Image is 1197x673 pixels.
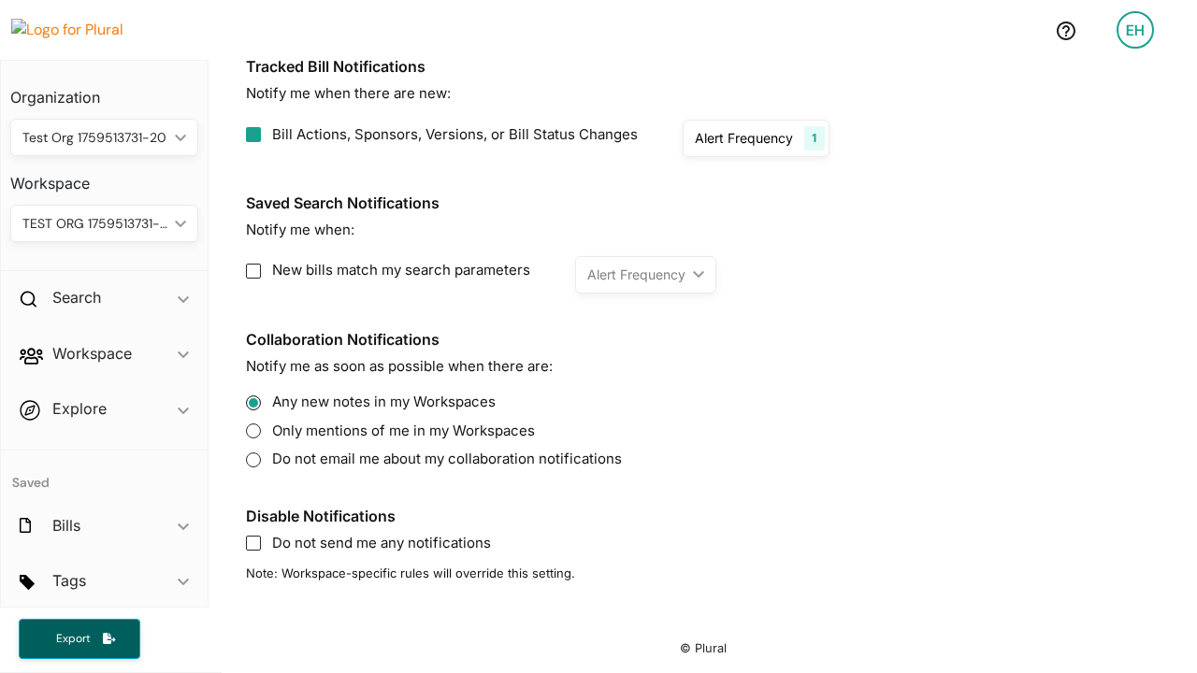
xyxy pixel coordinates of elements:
h2: Workspace [52,343,132,364]
span: Note: Workspace-specific rules will override this setting. [246,566,575,580]
h3: Tracked Bill Notifications [246,58,1160,76]
input: New bills match my search parameters [246,264,261,279]
div: Test Org 1759513731-20 [22,128,167,148]
h4: Saved [1,451,208,496]
input: Bill Actions, Sponsors, Versions, or Bill Status Changes [246,127,261,142]
h3: Disable Notifications [246,508,1160,525]
h2: Tags [52,570,86,591]
button: Export [19,619,140,659]
div: EH [1117,11,1154,49]
p: Notify me when there are new: [246,83,1160,105]
a: EH [1102,4,1169,56]
p: Notify me as soon as possible when there are: [246,356,1160,378]
input: Only mentions of me in my Workspaces [246,423,261,438]
h3: Organization [10,70,198,111]
img: Logo for Plural [11,19,142,41]
label: Any new notes in my Workspaces [246,392,1160,413]
label: Do not send me any notifications [246,533,1160,554]
div: Alert Frequency [695,128,793,148]
span: New bills match my search parameters [272,260,530,281]
div: 1 [804,126,824,150]
h2: Bills [52,515,80,536]
small: © Plural [680,641,727,655]
h2: Search [52,287,101,308]
input: Do not email me about my collaboration notifications [246,452,261,467]
div: Alert Frequency [587,265,685,284]
input: Any new notes in my Workspaces [246,395,261,410]
input: Do not send me any notifications [246,536,261,551]
span: Export [43,631,103,647]
p: Notify me when: [246,220,1160,241]
h3: Collaboration Notifications [246,331,1160,349]
span: Bill Actions, Sponsors, Versions, or Bill Status Changes [272,124,638,146]
h3: Saved Search Notifications [246,194,1160,212]
h3: Workspace [10,156,198,197]
label: Do not email me about my collaboration notifications [246,449,1160,470]
span: Only mentions of me in my Workspaces [272,421,535,442]
h2: Explore [52,398,107,419]
div: TEST ORG 1759513731-20 [22,214,167,234]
